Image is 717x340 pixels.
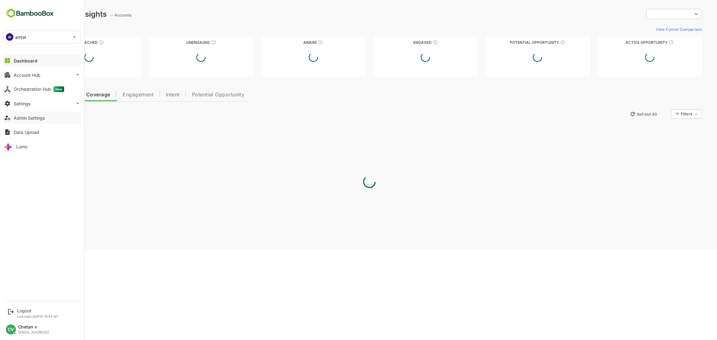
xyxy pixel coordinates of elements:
button: Refresh All [605,109,638,119]
button: Admin Settings [3,112,81,124]
div: AIairtel [3,31,81,43]
div: Orchestration Hub [14,86,64,92]
div: Dashboard Insights [15,10,85,19]
span: Engagement [101,92,132,97]
div: These accounts have not been engaged with for a defined time period [77,40,82,45]
button: Lumo [3,140,81,153]
div: Aware [239,40,344,45]
div: Active Opportunity [576,40,680,45]
div: Unreached [15,40,119,45]
div: Logout [17,308,59,313]
span: Potential Opportunity [170,92,223,97]
div: CV [6,324,16,334]
button: Settings [3,97,81,110]
span: Intent [144,92,158,97]
div: These accounts have open opportunities which might be at any of the Sales Stages [647,40,652,45]
div: Unengaged [127,40,232,45]
div: Account Hub [14,72,40,78]
span: Data Quality and Coverage [21,92,88,97]
div: Lumo [16,144,27,149]
button: New Insights [15,108,60,120]
div: ​ [624,8,680,20]
div: These accounts are MQAs and can be passed on to Inside Sales [538,40,543,45]
ag: -- Accounts [88,13,111,17]
p: airtel [15,34,26,40]
div: Chetan v [18,324,49,330]
div: These accounts have not shown enough engagement and need nurturing [190,40,194,45]
div: Filters [659,112,670,116]
img: BambooboxFullLogoMark.5f36c76dfaba33ec1ec1367b70bb1252.svg [3,7,56,19]
button: Account Hub [3,69,81,81]
p: Last login: [DATE] 15:44 IST [17,315,59,318]
div: Filters [658,108,680,120]
div: Potential Opportunity [463,40,568,45]
div: Admin Settings [14,115,45,121]
span: New [54,86,64,92]
div: These accounts have just entered the buying cycle and need further nurturing [296,40,301,45]
div: [EMAIL_ADDRESS] [18,330,49,334]
button: View Funnel Comparison [631,24,680,34]
div: Dashboard [14,58,37,63]
button: Dashboard [3,54,81,67]
div: Data Upload [14,130,39,135]
div: Engaged [351,40,456,45]
button: Orchestration HubNew [3,83,81,95]
div: AI [6,33,13,41]
button: Data Upload [3,126,81,138]
div: These accounts are warm, further nurturing would qualify them to MQAs [411,40,416,45]
div: Settings [14,101,30,106]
